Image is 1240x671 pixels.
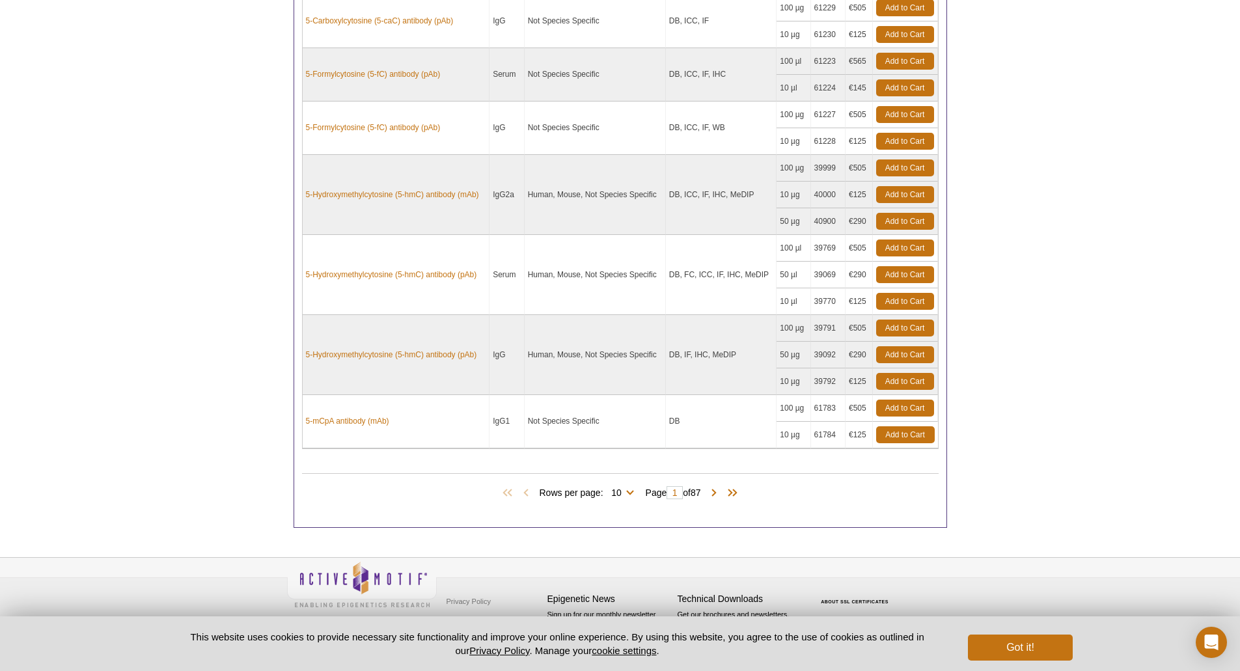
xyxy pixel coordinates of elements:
a: Add to Cart [876,159,934,176]
td: 100 µg [777,155,810,182]
p: Sign up for our monthly newsletter highlighting recent publications in the field of epigenetics. [547,609,671,653]
table: Click to Verify - This site chose Symantec SSL for secure e-commerce and confidential communicati... [808,581,905,609]
td: 39769 [811,235,846,262]
td: 100 µg [777,395,810,422]
td: DB, ICC, IF, IHC, MeDIP [666,155,777,235]
a: Add to Cart [876,266,934,283]
td: 61783 [811,395,846,422]
td: 10 µg [777,182,810,208]
a: Add to Cart [876,240,934,256]
td: €565 [846,48,873,75]
a: Add to Cart [876,373,934,390]
td: €290 [846,342,873,368]
td: 61230 [811,21,846,48]
td: 39999 [811,155,846,182]
span: Last Page [721,487,740,500]
td: Serum [489,48,524,102]
td: 39069 [811,262,846,288]
span: Next Page [708,487,721,500]
a: 5-Hydroxymethylcytosine (5-hmC) antibody (mAb) [306,189,479,200]
td: IgG2a [489,155,524,235]
img: Active Motif, [287,558,437,610]
td: €505 [846,395,873,422]
a: ABOUT SSL CERTIFICATES [821,599,889,604]
td: 10 µl [777,75,810,102]
td: €125 [846,422,873,448]
td: €505 [846,315,873,342]
td: €290 [846,262,873,288]
td: €125 [846,368,873,395]
td: 50 µg [777,208,810,235]
td: Not Species Specific [525,102,666,155]
td: 100 µg [777,315,810,342]
td: €145 [846,75,873,102]
span: First Page [500,487,519,500]
button: Got it! [968,635,1072,661]
td: IgG [489,102,524,155]
td: €125 [846,128,873,155]
td: 61228 [811,128,846,155]
a: Add to Cart [876,320,934,336]
p: This website uses cookies to provide necessary site functionality and improve your online experie... [168,630,947,657]
td: €505 [846,102,873,128]
a: Add to Cart [876,133,934,150]
td: €505 [846,155,873,182]
a: Add to Cart [876,400,934,417]
td: Human, Mouse, Not Species Specific [525,235,666,315]
td: 10 µl [777,288,810,315]
div: Open Intercom Messenger [1196,627,1227,658]
a: Privacy Policy [443,592,494,611]
td: 39791 [811,315,846,342]
a: Add to Cart [876,293,934,310]
td: 10 µg [777,128,810,155]
td: 100 µl [777,235,810,262]
td: 61224 [811,75,846,102]
td: IgG [489,315,524,395]
a: 5-Formylcytosine (5-fC) antibody (pAb) [306,68,441,80]
td: €290 [846,208,873,235]
a: Add to Cart [876,26,934,43]
td: DB, FC, ICC, IF, IHC, MeDIP [666,235,777,315]
td: DB, ICC, IF, WB [666,102,777,155]
h4: Technical Downloads [678,594,801,605]
td: 10 µg [777,422,810,448]
a: 5-Formylcytosine (5-fC) antibody (pAb) [306,122,441,133]
a: Add to Cart [876,426,935,443]
a: 5-Hydroxymethylcytosine (5-hmC) antibody (pAb) [306,269,477,281]
td: 39770 [811,288,846,315]
span: 87 [691,487,701,498]
td: 61227 [811,102,846,128]
a: Add to Cart [876,79,934,96]
a: Add to Cart [876,186,934,203]
span: Page of [639,486,708,499]
td: 39792 [811,368,846,395]
a: Add to Cart [876,346,934,363]
a: Privacy Policy [469,645,529,656]
td: DB [666,395,777,448]
td: €125 [846,288,873,315]
a: 5-Carboxylcytosine (5-caC) antibody (pAb) [306,15,454,27]
td: Not Species Specific [525,48,666,102]
a: 5-Hydroxymethylcytosine (5-hmC) antibody (pAb) [306,349,477,361]
button: cookie settings [592,645,656,656]
td: Human, Mouse, Not Species Specific [525,155,666,235]
td: 39092 [811,342,846,368]
a: Terms & Conditions [443,611,512,631]
td: 10 µg [777,368,810,395]
td: DB, IF, IHC, MeDIP [666,315,777,395]
td: 50 µl [777,262,810,288]
span: Rows per page: [539,486,639,499]
h2: Products (870) [302,473,939,474]
td: 10 µg [777,21,810,48]
td: Not Species Specific [525,395,666,448]
td: €125 [846,21,873,48]
td: 61223 [811,48,846,75]
a: 5-mCpA antibody (mAb) [306,415,389,427]
a: Add to Cart [876,106,934,123]
td: 50 µg [777,342,810,368]
p: Get our brochures and newsletters, or request them by mail. [678,609,801,642]
td: 40900 [811,208,846,235]
a: Add to Cart [876,53,934,70]
td: IgG1 [489,395,524,448]
td: €505 [846,235,873,262]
